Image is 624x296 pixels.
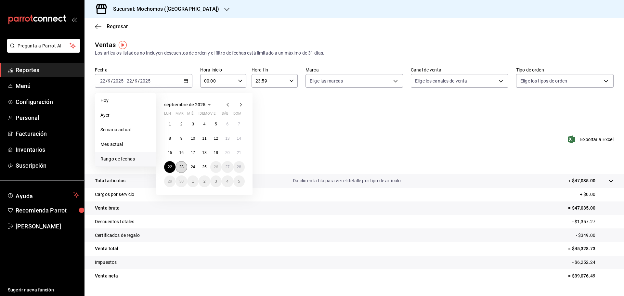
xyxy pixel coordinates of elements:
[100,78,106,84] input: --
[293,177,401,184] p: Da clic en la fila para ver el detalle por tipo de artículo
[233,175,245,187] button: 5 de octubre de 2025
[222,111,228,118] abbr: sábado
[175,118,187,130] button: 2 de septiembre de 2025
[95,50,614,57] div: Los artículos listados no incluyen descuentos de orden y el filtro de fechas está limitado a un m...
[238,122,240,126] abbr: 7 de septiembre de 2025
[119,41,127,49] img: Tooltip marker
[95,232,140,239] p: Certificados de regalo
[199,111,237,118] abbr: jueves
[95,177,125,184] p: Total artículos
[202,165,206,169] abbr: 25 de septiembre de 2025
[95,68,192,72] label: Fecha
[225,165,229,169] abbr: 27 de septiembre de 2025
[95,205,120,212] p: Venta bruta
[199,147,210,159] button: 18 de septiembre de 2025
[175,147,187,159] button: 16 de septiembre de 2025
[164,102,205,107] span: septiembre de 2025
[568,245,614,252] p: = $45,328.73
[16,222,79,231] span: [PERSON_NAME]
[95,23,128,30] button: Regresar
[210,133,222,144] button: 12 de septiembre de 2025
[168,150,172,155] abbr: 15 de septiembre de 2025
[572,218,614,225] p: - $1,357.27
[214,165,218,169] abbr: 26 de septiembre de 2025
[16,113,79,122] span: Personal
[5,47,80,54] a: Pregunta a Parrot AI
[200,68,246,72] label: Hora inicio
[179,165,183,169] abbr: 23 de septiembre de 2025
[225,150,229,155] abbr: 20 de septiembre de 2025
[95,159,614,166] p: Resumen
[135,78,138,84] input: --
[191,136,195,141] abbr: 10 de septiembre de 2025
[124,78,126,84] span: -
[568,177,595,184] p: + $47,035.00
[214,136,218,141] abbr: 12 de septiembre de 2025
[16,191,71,199] span: Ayuda
[18,43,70,49] span: Pregunta a Parrot AI
[187,161,199,173] button: 24 de septiembre de 2025
[187,133,199,144] button: 10 de septiembre de 2025
[113,78,124,84] input: ----
[516,68,614,72] label: Tipo de orden
[252,68,298,72] label: Hora fin
[238,179,240,184] abbr: 5 de octubre de 2025
[100,141,151,148] span: Mes actual
[169,122,171,126] abbr: 1 de septiembre de 2025
[237,165,241,169] abbr: 28 de septiembre de 2025
[16,129,79,138] span: Facturación
[164,101,213,109] button: septiembre de 2025
[8,287,79,293] span: Sugerir nueva función
[164,111,171,118] abbr: lunes
[164,133,175,144] button: 8 de septiembre de 2025
[175,175,187,187] button: 30 de septiembre de 2025
[180,136,183,141] abbr: 9 de septiembre de 2025
[100,112,151,119] span: Ayer
[169,136,171,141] abbr: 8 de septiembre de 2025
[187,147,199,159] button: 17 de septiembre de 2025
[108,78,111,84] input: --
[175,111,183,118] abbr: martes
[71,17,77,22] button: open_drawer_menu
[187,111,193,118] abbr: miércoles
[222,133,233,144] button: 13 de septiembre de 2025
[126,78,132,84] input: --
[214,150,218,155] abbr: 19 de septiembre de 2025
[210,147,222,159] button: 19 de septiembre de 2025
[192,122,194,126] abbr: 3 de septiembre de 2025
[233,133,245,144] button: 14 de septiembre de 2025
[199,118,210,130] button: 4 de septiembre de 2025
[210,161,222,173] button: 26 de septiembre de 2025
[203,122,206,126] abbr: 4 de septiembre de 2025
[210,175,222,187] button: 3 de octubre de 2025
[168,165,172,169] abbr: 22 de septiembre de 2025
[215,122,217,126] abbr: 5 de septiembre de 2025
[175,133,187,144] button: 9 de septiembre de 2025
[199,161,210,173] button: 25 de septiembre de 2025
[202,136,206,141] abbr: 11 de septiembre de 2025
[16,97,79,106] span: Configuración
[164,118,175,130] button: 1 de septiembre de 2025
[237,136,241,141] abbr: 14 de septiembre de 2025
[191,150,195,155] abbr: 17 de septiembre de 2025
[100,97,151,104] span: Hoy
[138,78,140,84] span: /
[222,161,233,173] button: 27 de septiembre de 2025
[16,145,79,154] span: Inventarios
[576,232,614,239] p: - $349.00
[7,39,80,53] button: Pregunta a Parrot AI
[179,150,183,155] abbr: 16 de septiembre de 2025
[111,78,113,84] span: /
[411,68,508,72] label: Canal de venta
[199,175,210,187] button: 2 de octubre de 2025
[226,179,228,184] abbr: 4 de octubre de 2025
[140,78,151,84] input: ----
[164,161,175,173] button: 22 de septiembre de 2025
[100,156,151,162] span: Rango de fechas
[168,179,172,184] abbr: 29 de septiembre de 2025
[95,40,116,50] div: Ventas
[187,118,199,130] button: 3 de septiembre de 2025
[95,218,134,225] p: Descuentos totales
[132,78,134,84] span: /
